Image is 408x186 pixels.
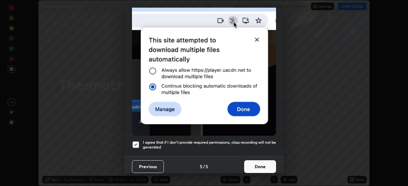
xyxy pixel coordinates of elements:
button: Previous [132,160,164,173]
h5: I agree that if I don't provide required permissions, class recording will not be generated [143,140,276,150]
h4: / [203,163,205,170]
h4: 5 [200,163,202,170]
button: Done [244,160,276,173]
h4: 5 [206,163,208,170]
